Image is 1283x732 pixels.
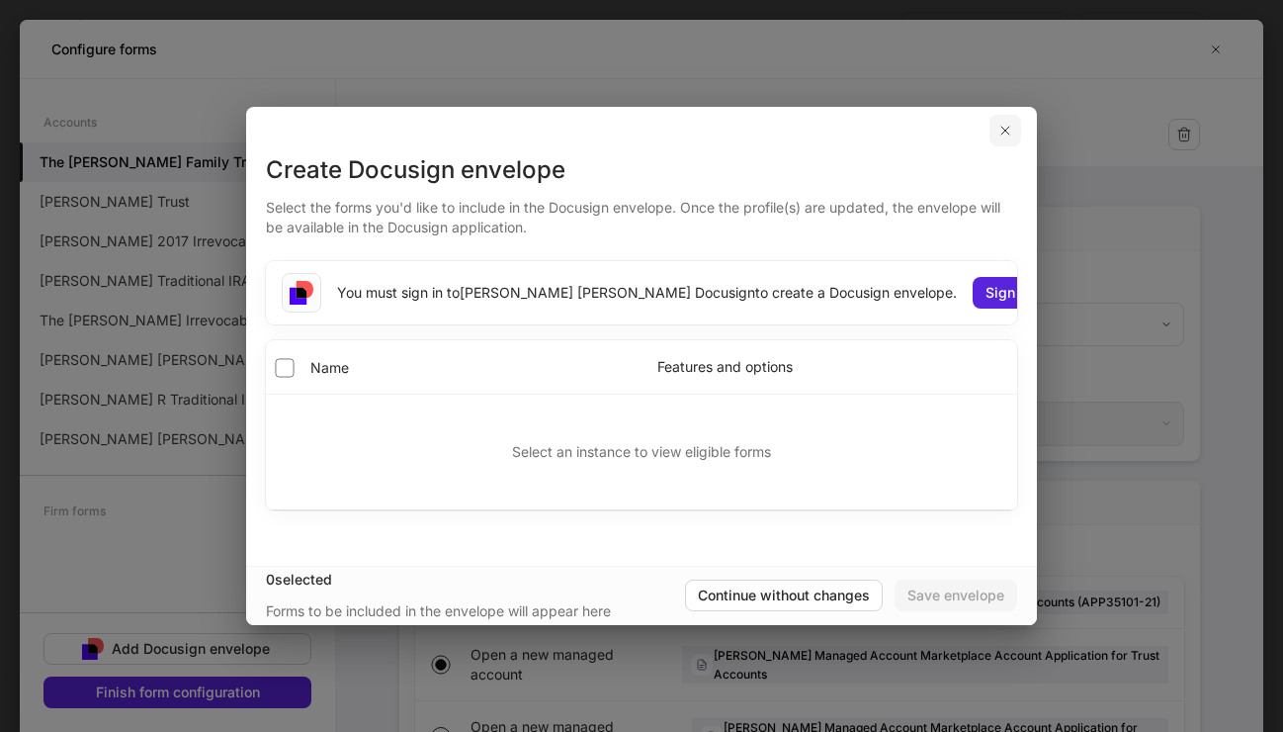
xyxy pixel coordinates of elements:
[698,586,870,605] div: Continue without changes
[973,277,1044,309] button: Sign in
[310,358,349,378] span: Name
[266,154,1017,186] div: Create Docusign envelope
[895,580,1017,611] button: Save envelope
[641,340,1017,394] th: Features and options
[685,580,883,611] button: Continue without changes
[985,283,1031,303] div: Sign in
[266,570,685,590] div: 0 selected
[337,283,957,303] div: You must sign in to [PERSON_NAME] [PERSON_NAME] Docusign to create a Docusign envelope.
[266,601,611,621] div: Forms to be included in the envelope will appear here
[512,442,771,462] p: Select an instance to view eligible forms
[907,586,1004,605] div: Save envelope
[266,186,1017,237] div: Select the forms you'd like to include in the Docusign envelope. Once the profile(s) are updated,...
